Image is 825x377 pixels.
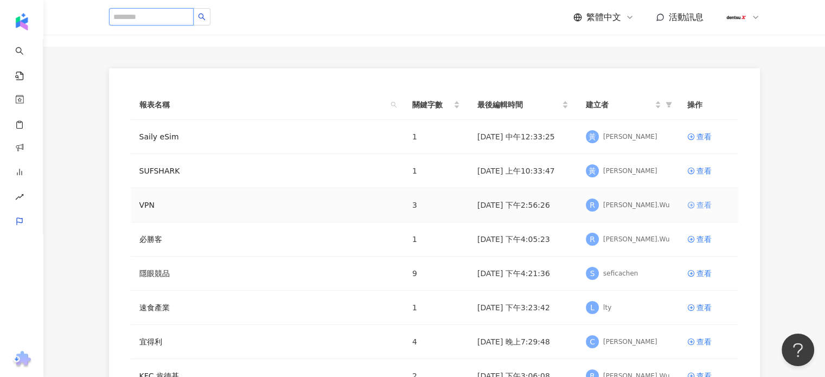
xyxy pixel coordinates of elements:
[687,336,730,348] a: 查看
[404,154,469,188] td: 1
[782,334,814,366] iframe: Help Scout Beacon - Open
[404,222,469,257] td: 1
[469,325,577,359] td: [DATE] 晚上7:29:48
[404,120,469,154] td: 1
[603,132,657,142] div: [PERSON_NAME]
[586,11,621,23] span: 繁體中文
[696,267,712,279] div: 查看
[469,120,577,154] td: [DATE] 中午12:33:25
[590,302,594,314] span: L
[679,90,738,120] th: 操作
[404,291,469,325] td: 1
[15,186,24,210] span: rise
[139,233,162,245] a: 必勝客
[696,233,712,245] div: 查看
[603,303,611,312] div: lty
[139,336,162,348] a: 宜得利
[663,97,674,113] span: filter
[11,351,33,368] img: chrome extension
[696,199,712,211] div: 查看
[388,97,399,113] span: search
[669,12,704,22] span: 活動訊息
[726,7,746,28] img: 180x180px_JPG.jpg
[469,188,577,222] td: [DATE] 下午2:56:26
[15,39,37,81] a: search
[590,336,595,348] span: C
[696,336,712,348] div: 查看
[412,99,451,111] span: 關鍵字數
[603,201,670,210] div: [PERSON_NAME].Wu
[687,302,730,314] a: 查看
[469,222,577,257] td: [DATE] 下午4:05:23
[469,154,577,188] td: [DATE] 上午10:33:47
[404,257,469,291] td: 9
[603,235,670,244] div: [PERSON_NAME].Wu
[590,199,595,211] span: R
[603,337,657,347] div: [PERSON_NAME]
[586,99,653,111] span: 建立者
[589,165,596,177] span: 黃
[404,188,469,222] td: 3
[404,90,469,120] th: 關鍵字數
[198,13,206,21] span: search
[139,131,179,143] a: Saily eSim
[469,257,577,291] td: [DATE] 下午4:21:36
[469,291,577,325] td: [DATE] 下午3:23:42
[603,269,638,278] div: seficachen
[696,131,712,143] div: 查看
[477,99,560,111] span: 最後編輯時間
[666,101,672,108] span: filter
[687,267,730,279] a: 查看
[13,13,30,30] img: logo icon
[139,267,170,279] a: 隱眼競品
[590,267,595,279] span: S
[696,302,712,314] div: 查看
[687,233,730,245] a: 查看
[687,165,730,177] a: 查看
[139,99,386,111] span: 報表名稱
[139,165,180,177] a: SUFSHARK
[589,131,596,143] span: 黃
[687,199,730,211] a: 查看
[404,325,469,359] td: 4
[687,131,730,143] a: 查看
[603,167,657,176] div: [PERSON_NAME]
[139,199,155,211] a: VPN
[469,90,577,120] th: 最後編輯時間
[391,101,397,108] span: search
[696,165,712,177] div: 查看
[590,233,595,245] span: R
[139,302,170,314] a: 速食產業
[577,90,679,120] th: 建立者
